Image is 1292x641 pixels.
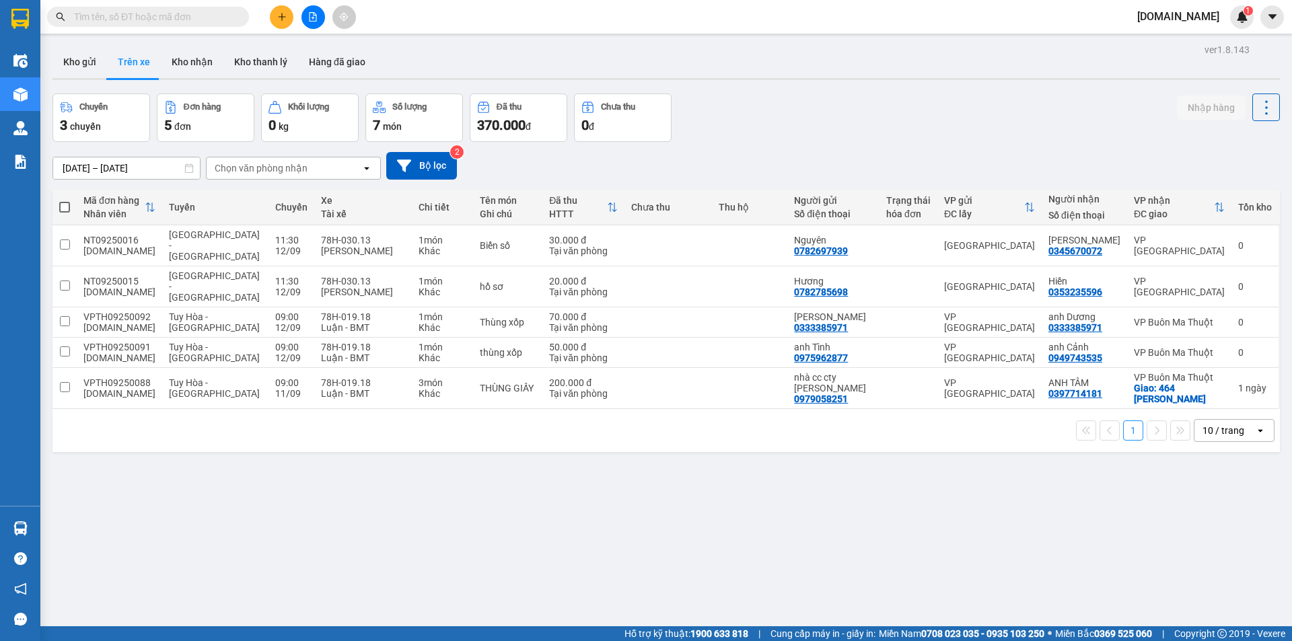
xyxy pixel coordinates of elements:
[944,209,1024,219] div: ĐC lấy
[480,281,536,292] div: hồ sơ
[83,209,145,219] div: Nhân viên
[1134,235,1225,256] div: VP [GEOGRAPHIC_DATA]
[480,209,536,219] div: Ghi chú
[321,209,405,219] div: Tài xế
[52,46,107,78] button: Kho gửi
[794,311,873,322] div: Anh Dương
[1048,631,1052,636] span: ⚪️
[169,270,260,303] span: [GEOGRAPHIC_DATA] - [GEOGRAPHIC_DATA]
[549,209,606,219] div: HTTT
[1260,5,1284,29] button: caret-down
[275,311,308,322] div: 09:00
[419,377,466,388] div: 3 món
[77,190,162,225] th: Toggle SortBy
[794,393,848,404] div: 0979058251
[480,240,536,251] div: Biển số
[794,209,873,219] div: Số điện thoại
[1048,194,1120,204] div: Người nhận
[419,352,466,363] div: Khác
[624,626,748,641] span: Hỗ trợ kỹ thuật:
[53,157,200,179] input: Select a date range.
[480,195,536,206] div: Tên món
[1048,352,1102,363] div: 0949743535
[419,276,466,287] div: 1 món
[794,352,848,363] div: 0975962877
[1162,626,1164,641] span: |
[223,46,298,78] button: Kho thanh lý
[275,246,308,256] div: 12/09
[542,190,624,225] th: Toggle SortBy
[161,46,223,78] button: Kho nhận
[419,287,466,297] div: Khác
[1048,235,1120,246] div: Lưu Ly
[268,117,276,133] span: 0
[275,322,308,333] div: 12/09
[419,235,466,246] div: 1 món
[275,377,308,388] div: 09:00
[56,12,65,22] span: search
[879,626,1044,641] span: Miền Nam
[52,93,150,142] button: Chuyến3chuyến
[419,202,466,213] div: Chi tiết
[419,322,466,333] div: Khác
[14,582,27,595] span: notification
[83,195,145,206] div: Mã đơn hàng
[794,235,873,246] div: Nguyên
[107,46,161,78] button: Trên xe
[1048,210,1120,221] div: Số điện thoại
[631,202,705,213] div: Chưa thu
[1127,190,1231,225] th: Toggle SortBy
[279,121,289,132] span: kg
[549,246,617,256] div: Tại văn phòng
[1246,6,1250,15] span: 1
[1266,11,1279,23] span: caret-down
[83,235,155,246] div: NT09250016
[321,388,405,399] div: Luận - BMT
[83,287,155,297] div: ly.bb
[719,202,781,213] div: Thu hộ
[886,209,931,219] div: hóa đơn
[1238,240,1272,251] div: 0
[1134,317,1225,328] div: VP Buôn Ma Thuột
[1236,11,1248,23] img: icon-new-feature
[1055,626,1152,641] span: Miền Bắc
[480,317,536,328] div: Thùng xốp
[549,342,617,352] div: 50.000 đ
[270,5,293,29] button: plus
[1203,424,1244,437] div: 10 / trang
[184,102,221,112] div: Đơn hàng
[321,246,405,256] div: [PERSON_NAME]
[589,121,594,132] span: đ
[1238,383,1272,393] div: 1
[549,388,617,399] div: Tại văn phòng
[321,342,405,352] div: 78H-019.18
[1048,276,1120,287] div: Hiền
[301,5,325,29] button: file-add
[321,195,405,206] div: Xe
[419,246,466,256] div: Khác
[1134,276,1225,297] div: VP [GEOGRAPHIC_DATA]
[332,5,356,29] button: aim
[79,102,108,112] div: Chuyến
[321,235,405,246] div: 78H-030.13
[277,12,287,22] span: plus
[1048,322,1102,333] div: 0333385971
[298,46,376,78] button: Hàng đã giao
[169,311,260,333] span: Tuy Hòa - [GEOGRAPHIC_DATA]
[83,276,155,287] div: NT09250015
[1048,246,1102,256] div: 0345670072
[758,626,760,641] span: |
[1134,347,1225,358] div: VP Buôn Ma Thuột
[794,287,848,297] div: 0782785698
[383,121,402,132] span: món
[275,276,308,287] div: 11:30
[1134,195,1214,206] div: VP nhận
[169,342,260,363] span: Tuy Hòa - [GEOGRAPHIC_DATA]
[13,521,28,535] img: warehouse-icon
[13,121,28,135] img: warehouse-icon
[1048,287,1102,297] div: 0353235596
[275,388,308,399] div: 11/09
[14,613,27,626] span: message
[886,195,931,206] div: Trạng thái
[275,287,308,297] div: 12/09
